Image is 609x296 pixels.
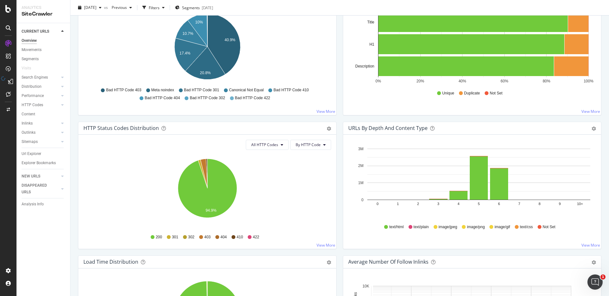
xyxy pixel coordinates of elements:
[348,145,596,218] svg: A chart.
[22,151,41,157] div: Url Explorer
[376,79,381,83] text: 0%
[370,42,375,47] text: H1
[195,20,203,24] text: 10%
[539,202,540,206] text: 8
[22,56,66,62] a: Segments
[22,111,66,118] a: Content
[149,5,160,10] div: Filters
[458,202,460,206] text: 4
[22,138,38,145] div: Sitemaps
[22,102,59,108] a: HTTP Codes
[348,259,429,265] div: Average Number of Follow Inlinks
[225,38,235,42] text: 40.9%
[327,126,331,131] div: gear
[22,120,33,127] div: Inlinks
[273,87,309,93] span: Bad HTTP Code 410
[22,182,54,196] div: DISAPPEARED URLS
[22,129,59,136] a: Outlinks
[246,140,289,150] button: All HTTP Codes
[188,235,194,240] span: 302
[184,87,219,93] span: Bad HTTP Code 301
[22,93,59,99] a: Performance
[202,5,213,10] div: [DATE]
[358,181,363,185] text: 1M
[22,47,66,53] a: Movements
[235,95,270,101] span: Bad HTTP Code 422
[180,51,190,55] text: 17.4%
[397,202,399,206] text: 1
[327,260,331,265] div: gear
[348,11,596,85] svg: A chart.
[237,235,243,240] span: 410
[22,201,66,208] a: Analysis Info
[581,109,600,114] a: View More
[206,208,216,213] text: 94.9%
[83,155,331,228] svg: A chart.
[414,224,429,230] span: text/plain
[494,224,510,230] span: image/gif
[22,182,59,196] a: DISAPPEARED URLS
[543,224,555,230] span: Not Set
[22,201,44,208] div: Analysis Info
[317,242,335,248] a: View More
[587,274,603,290] iframe: Intercom live chat
[84,5,96,10] span: 2025 Aug. 30th
[83,11,331,85] svg: A chart.
[416,79,424,83] text: 20%
[151,87,174,93] span: Meta noindex
[22,37,37,44] div: Overview
[22,56,39,62] div: Segments
[348,125,428,131] div: URLs by Depth and Content Type
[296,142,321,147] span: By HTTP Code
[172,235,178,240] span: 301
[173,3,216,13] button: Segments[DATE]
[592,260,596,265] div: gear
[543,79,550,83] text: 80%
[577,202,583,206] text: 10+
[22,28,59,35] a: CURRENT URLS
[467,224,485,230] span: image/png
[437,202,439,206] text: 3
[106,87,141,93] span: Bad HTTP Code 403
[109,3,134,13] button: Previous
[459,79,466,83] text: 40%
[498,202,500,206] text: 6
[600,274,606,280] span: 1
[22,10,65,18] div: SiteCrawler
[83,125,159,131] div: HTTP Status Codes Distribution
[109,5,127,10] span: Previous
[229,87,264,93] span: Canonical Not Equal
[355,64,374,68] text: Description
[204,235,211,240] span: 403
[358,147,363,151] text: 3M
[22,151,66,157] a: Url Explorer
[317,109,335,114] a: View More
[363,284,369,288] text: 10K
[377,202,378,206] text: 0
[190,95,225,101] span: Bad HTTP Code 302
[22,173,40,180] div: NEW URLS
[361,198,363,202] text: 0
[581,242,600,248] a: View More
[464,91,480,96] span: Duplicate
[182,5,200,10] span: Segments
[478,202,480,206] text: 5
[104,5,109,10] span: vs
[253,235,259,240] span: 422
[22,102,43,108] div: HTTP Codes
[22,83,42,90] div: Distribution
[439,224,457,230] span: image/jpeg
[559,202,561,206] text: 9
[182,31,193,36] text: 10.7%
[145,95,180,101] span: Bad HTTP Code 404
[22,74,59,81] a: Search Engines
[22,28,49,35] div: CURRENT URLS
[518,202,520,206] text: 7
[584,79,593,83] text: 100%
[520,224,533,230] span: text/css
[22,83,59,90] a: Distribution
[22,160,66,166] a: Explorer Bookmarks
